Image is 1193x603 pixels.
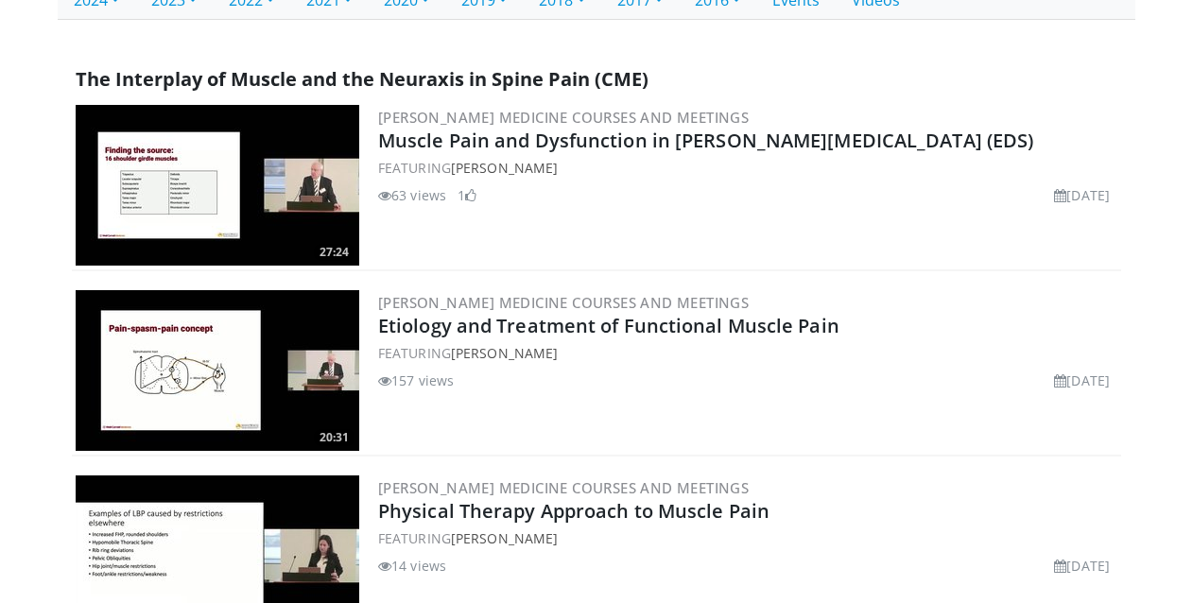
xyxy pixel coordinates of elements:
a: 27:24 [76,105,359,266]
li: 14 views [378,556,446,576]
a: [PERSON_NAME] Medicine Courses and Meetings [378,478,749,497]
a: [PERSON_NAME] Medicine Courses and Meetings [378,293,749,312]
span: 20:31 [314,429,354,446]
li: 63 views [378,185,446,205]
a: [PERSON_NAME] [451,529,558,547]
a: Etiology and Treatment of Functional Muscle Pain [378,313,839,338]
span: The Interplay of Muscle and the Neuraxis in Spine Pain (CME) [76,66,648,92]
span: 27:24 [314,244,354,261]
a: [PERSON_NAME] [451,344,558,362]
div: FEATURING [378,528,1117,548]
li: [DATE] [1054,556,1110,576]
img: e207a2cf-d9ea-4db5-bb86-2c3bd21ecd6e.300x170_q85_crop-smart_upscale.jpg [76,105,359,266]
a: [PERSON_NAME] [451,159,558,177]
li: [DATE] [1054,185,1110,205]
div: FEATURING [378,158,1117,178]
a: [PERSON_NAME] Medicine Courses and Meetings [378,108,749,127]
a: Muscle Pain and Dysfunction in [PERSON_NAME][MEDICAL_DATA] (EDS) [378,128,1033,153]
img: 398bde21-ee7d-43e3-85ea-02f2acb85582.300x170_q85_crop-smart_upscale.jpg [76,290,359,451]
div: FEATURING [378,343,1117,363]
li: [DATE] [1054,370,1110,390]
li: 157 views [378,370,454,390]
a: 20:31 [76,290,359,451]
a: Physical Therapy Approach to Muscle Pain [378,498,769,524]
li: 1 [458,185,476,205]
